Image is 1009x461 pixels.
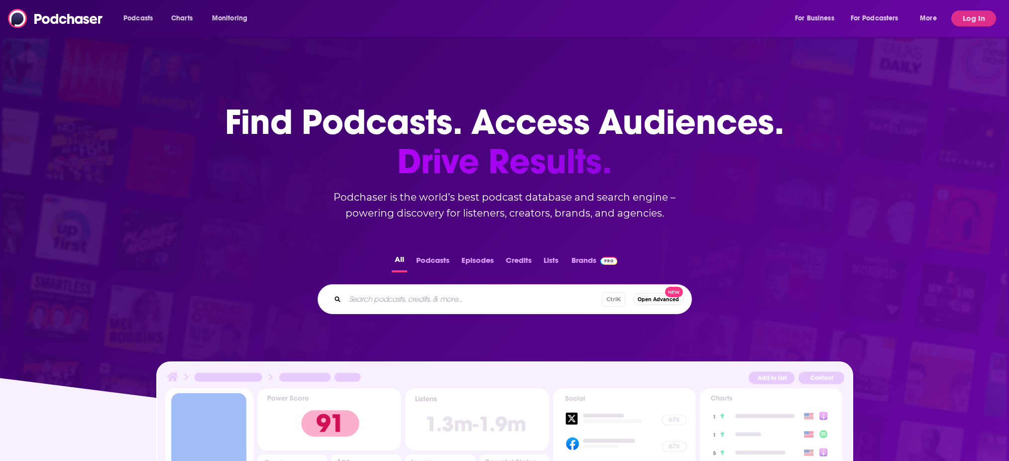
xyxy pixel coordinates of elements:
[541,253,561,272] button: Lists
[795,11,834,25] span: For Business
[165,370,844,388] img: Podcast Insights Header
[571,253,618,272] a: BrandsPodchaser Pro
[633,293,683,305] button: Open AdvancedNew
[638,297,679,302] span: Open Advanced
[413,253,452,272] button: Podcasts
[392,253,407,272] button: All
[171,11,193,25] span: Charts
[844,10,913,26] button: open menu
[788,10,847,26] button: open menu
[665,287,683,297] span: New
[913,10,949,26] button: open menu
[116,10,166,26] button: open menu
[345,291,602,307] input: Search podcasts, credits, & more...
[8,9,104,28] img: Podchaser - Follow, Share and Rate Podcasts
[602,292,625,307] span: Ctrl K
[920,11,937,25] span: More
[405,388,549,451] img: Podcast Insights Listens
[123,11,153,25] span: Podcasts
[458,253,497,272] button: Episodes
[503,253,535,272] button: Credits
[306,189,704,221] h2: Podchaser is the world’s best podcast database and search engine – powering discovery for listene...
[225,103,784,181] h1: Find Podcasts. Access Audiences.
[600,257,618,265] img: Podchaser Pro
[318,284,692,314] div: Search podcasts, credits, & more...
[225,142,784,181] span: Drive Results.
[212,11,247,25] span: Monitoring
[165,10,199,26] a: Charts
[205,10,260,26] button: open menu
[951,10,996,26] button: Log In
[851,11,898,25] span: For Podcasters
[257,388,401,451] img: Podcast Insights Power score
